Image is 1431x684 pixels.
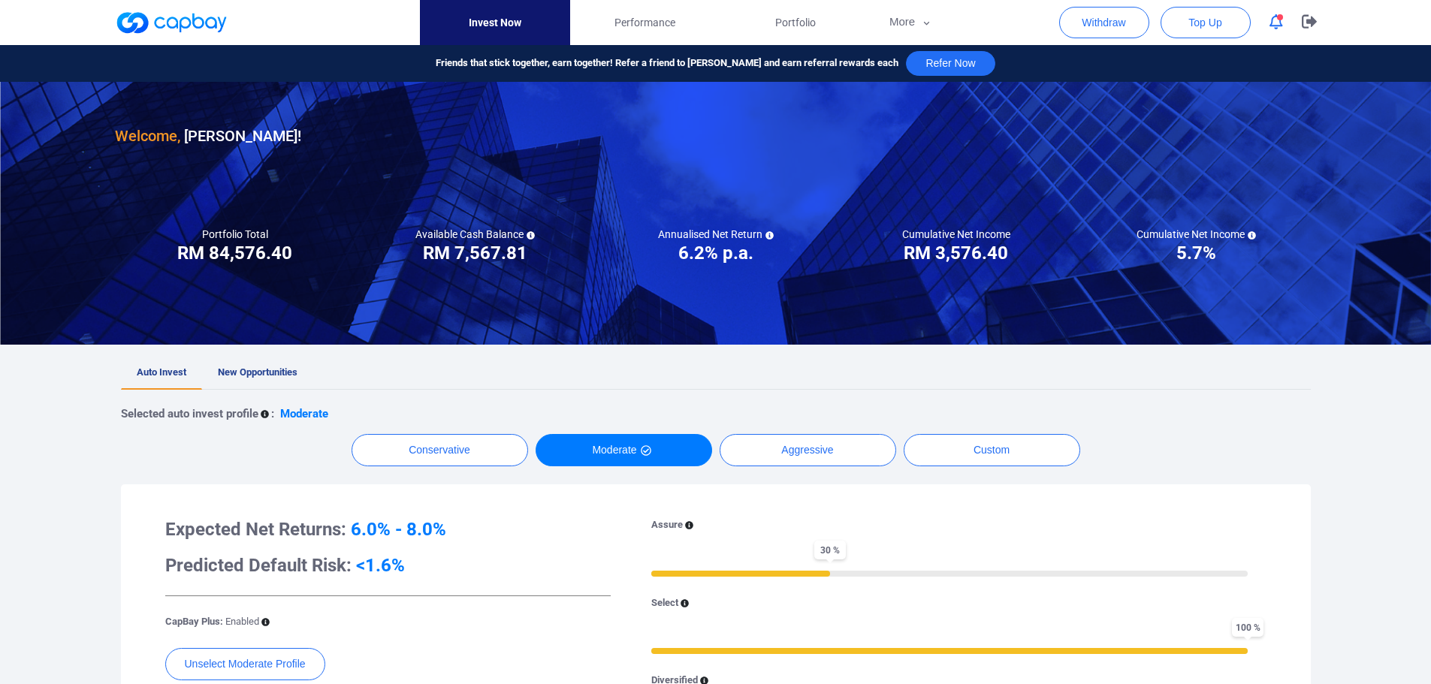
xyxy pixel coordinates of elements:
span: 30 % [814,541,846,559]
p: : [271,405,274,423]
span: Enabled [225,616,259,627]
span: 6.0% - 8.0% [351,519,446,540]
h3: RM 7,567.81 [423,241,527,265]
h3: 5.7% [1176,241,1216,265]
h3: RM 84,576.40 [177,241,292,265]
button: Top Up [1161,7,1251,38]
span: Welcome, [115,127,180,145]
h3: Predicted Default Risk: [165,553,611,577]
span: Auto Invest [137,366,186,378]
h3: RM 3,576.40 [904,241,1008,265]
p: CapBay Plus: [165,614,259,630]
h3: 6.2% p.a. [678,241,753,265]
button: Moderate [536,434,712,466]
h5: Available Cash Balance [415,227,535,241]
span: Top Up [1188,15,1221,30]
h5: Portfolio Total [202,227,268,241]
button: Aggressive [720,434,896,466]
p: Selected auto invest profile [121,405,258,423]
h3: Expected Net Returns: [165,517,611,541]
button: Withdraw [1059,7,1149,38]
button: Unselect Moderate Profile [165,648,325,680]
h3: [PERSON_NAME] ! [115,124,301,148]
button: Refer Now [906,51,995,76]
button: Conservative [352,434,528,466]
span: Portfolio [775,14,816,31]
p: Assure [651,517,683,533]
span: Friends that stick together, earn together! Refer a friend to [PERSON_NAME] and earn referral rew... [436,56,898,71]
span: Performance [614,14,675,31]
h5: Cumulative Net Income [902,227,1010,241]
h5: Annualised Net Return [658,227,774,241]
button: Custom [904,434,1080,466]
p: Moderate [280,405,328,423]
span: New Opportunities [218,366,297,378]
h5: Cumulative Net Income [1137,227,1256,241]
p: Select [651,595,678,611]
span: 100 % [1232,618,1263,637]
span: <1.6% [356,555,405,576]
